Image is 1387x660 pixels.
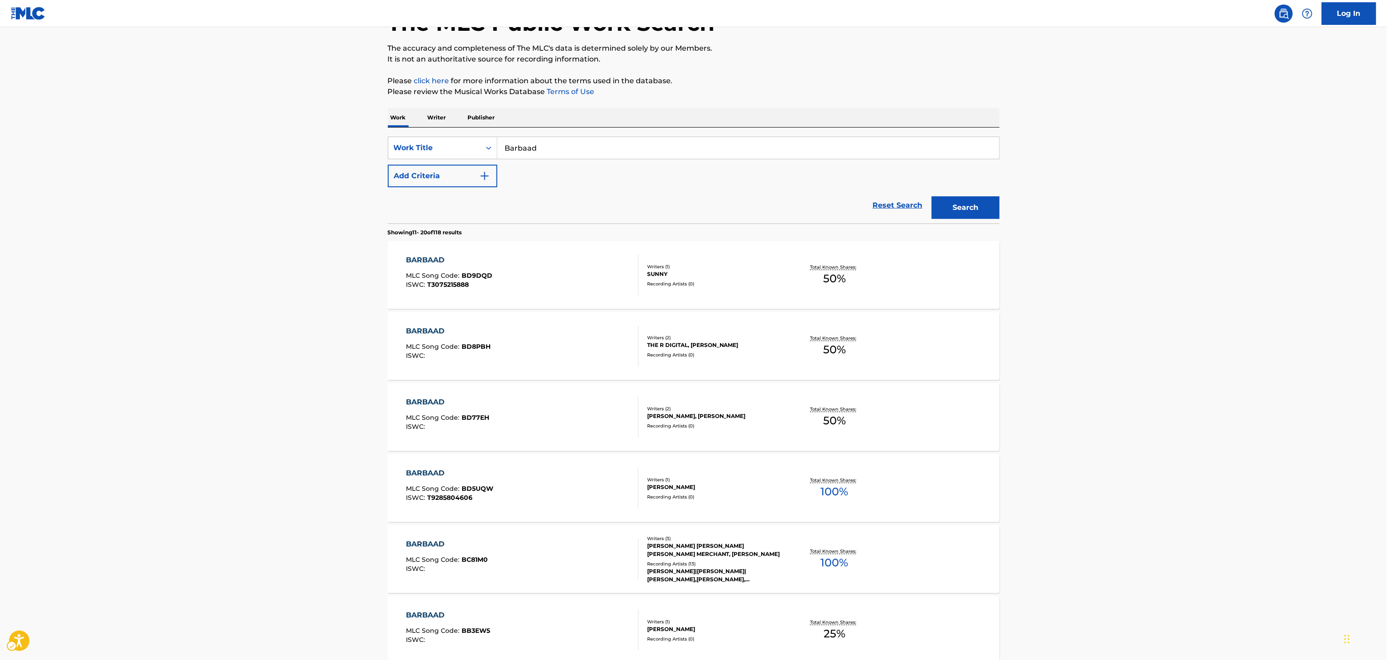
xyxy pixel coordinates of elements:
[406,565,427,573] span: ISWC :
[647,351,784,358] div: Recording Artists ( 0 )
[647,334,784,341] div: Writers ( 2 )
[810,477,859,484] p: Total Known Shares:
[394,142,475,153] div: Work Title
[388,54,1000,65] p: It is not an authoritative source for recording information.
[647,423,784,429] div: Recording Artists ( 0 )
[1342,617,1387,660] div: Chat Widget
[821,555,848,571] span: 100 %
[462,413,489,422] span: BD77EH
[406,636,427,644] span: ISWC :
[427,280,469,289] span: T3075215888
[388,241,1000,309] a: BARBAADMLC Song Code:BD9DQDISWC:T3075215888Writers (1)SUNNYRecording Artists (0)Total Known Share...
[406,494,427,502] span: ISWC :
[647,636,784,642] div: Recording Artists ( 0 )
[388,165,497,187] button: Add Criteria
[824,626,845,642] span: 25 %
[388,108,409,127] p: Work
[465,108,498,127] p: Publisher
[647,270,784,278] div: SUNNY
[810,264,859,271] p: Total Known Shares:
[647,476,784,483] div: Writers ( 1 )
[462,556,488,564] span: BC81M0
[497,137,999,159] input: Search...
[932,196,1000,219] button: Search
[406,413,462,422] span: MLC Song Code :
[462,342,491,351] span: BD8PBH
[647,263,784,270] div: Writers ( 1 )
[647,405,784,412] div: Writers ( 2 )
[462,484,493,493] span: BD5UQW
[1322,2,1376,25] a: Log In
[406,610,490,621] div: BARBAAD
[462,627,490,635] span: BB3EW5
[388,76,1000,86] p: Please for more information about the terms used in the database.
[388,383,1000,451] a: BARBAADMLC Song Code:BD77EHISWC:Writers (2)[PERSON_NAME], [PERSON_NAME]Recording Artists (0)Total...
[406,342,462,351] span: MLC Song Code :
[427,494,472,502] span: T9285804606
[388,86,1000,97] p: Please review the Musical Works Database
[1344,626,1350,653] div: Drag
[406,468,493,479] div: BARBAAD
[388,137,1000,223] form: Search Form
[462,271,492,280] span: BD9DQD
[406,627,462,635] span: MLC Song Code :
[406,326,491,337] div: BARBAAD
[406,556,462,564] span: MLC Song Code :
[1342,617,1387,660] iframe: Hubspot Iframe
[414,76,449,85] a: click here
[388,312,1000,380] a: BARBAADMLC Song Code:BD8PBHISWC:Writers (2)THE R DIGITAL, [PERSON_NAME]Recording Artists (0)Total...
[810,548,859,555] p: Total Known Shares:
[647,567,784,584] div: [PERSON_NAME]|[PERSON_NAME]|[PERSON_NAME],[PERSON_NAME],[PERSON_NAME], [PERSON_NAME]|[PERSON_NAME...
[647,483,784,491] div: [PERSON_NAME]
[406,271,462,280] span: MLC Song Code :
[647,542,784,558] div: [PERSON_NAME] [PERSON_NAME] [PERSON_NAME] MERCHANT, [PERSON_NAME]
[647,535,784,542] div: Writers ( 3 )
[425,108,449,127] p: Writer
[1302,8,1313,19] img: help
[823,342,846,358] span: 50 %
[11,7,46,20] img: MLC Logo
[406,255,492,266] div: BARBAAD
[406,351,427,360] span: ISWC :
[868,195,927,215] a: Reset Search
[823,271,846,287] span: 50 %
[647,560,784,567] div: Recording Artists ( 13 )
[545,87,595,96] a: Terms of Use
[810,619,859,626] p: Total Known Shares:
[810,335,859,342] p: Total Known Shares:
[647,618,784,625] div: Writers ( 1 )
[479,171,490,181] img: 9d2ae6d4665cec9f34b9.svg
[647,341,784,349] div: THE R DIGITAL, [PERSON_NAME]
[406,280,427,289] span: ISWC :
[823,413,846,429] span: 50 %
[388,228,462,237] p: Showing 11 - 20 of 118 results
[388,43,1000,54] p: The accuracy and completeness of The MLC's data is determined solely by our Members.
[647,625,784,633] div: [PERSON_NAME]
[406,423,427,431] span: ISWC :
[388,454,1000,522] a: BARBAADMLC Song Code:BD5UQWISWC:T9285804606Writers (1)[PERSON_NAME]Recording Artists (0)Total Kno...
[406,484,462,493] span: MLC Song Code :
[406,397,489,408] div: BARBAAD
[388,525,1000,593] a: BARBAADMLC Song Code:BC81M0ISWC:Writers (3)[PERSON_NAME] [PERSON_NAME] [PERSON_NAME] MERCHANT, [P...
[810,406,859,413] p: Total Known Shares:
[647,280,784,287] div: Recording Artists ( 0 )
[1278,8,1289,19] img: search
[821,484,848,500] span: 100 %
[647,494,784,500] div: Recording Artists ( 0 )
[647,412,784,420] div: [PERSON_NAME], [PERSON_NAME]
[406,539,488,550] div: BARBAAD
